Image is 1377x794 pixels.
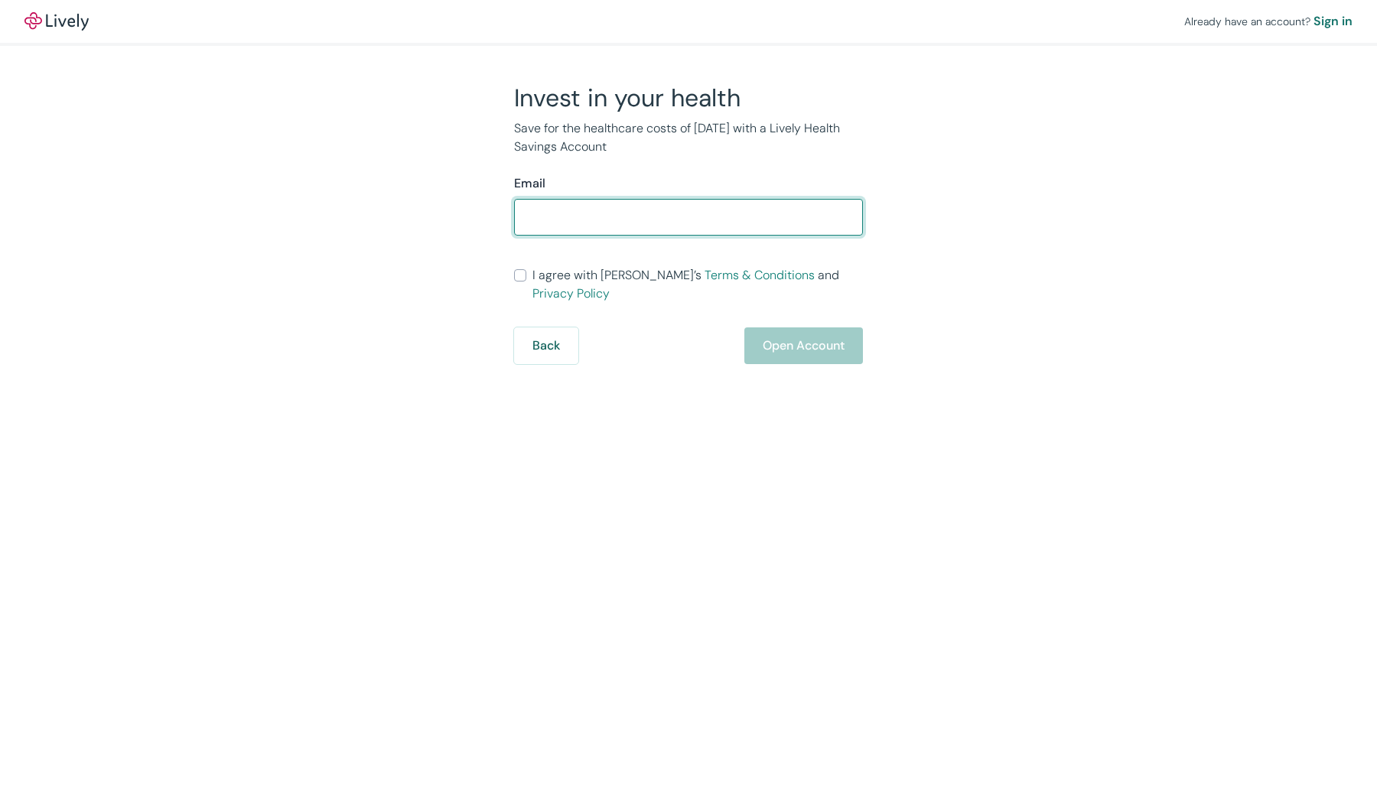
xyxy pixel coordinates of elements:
[24,12,89,31] img: Lively
[514,327,578,364] button: Back
[1184,12,1353,31] div: Already have an account?
[514,83,863,113] h2: Invest in your health
[532,266,863,303] span: I agree with [PERSON_NAME]’s and
[24,12,89,31] a: LivelyLively
[514,119,863,156] p: Save for the healthcare costs of [DATE] with a Lively Health Savings Account
[1314,12,1353,31] a: Sign in
[705,267,815,283] a: Terms & Conditions
[514,174,545,193] label: Email
[532,285,610,301] a: Privacy Policy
